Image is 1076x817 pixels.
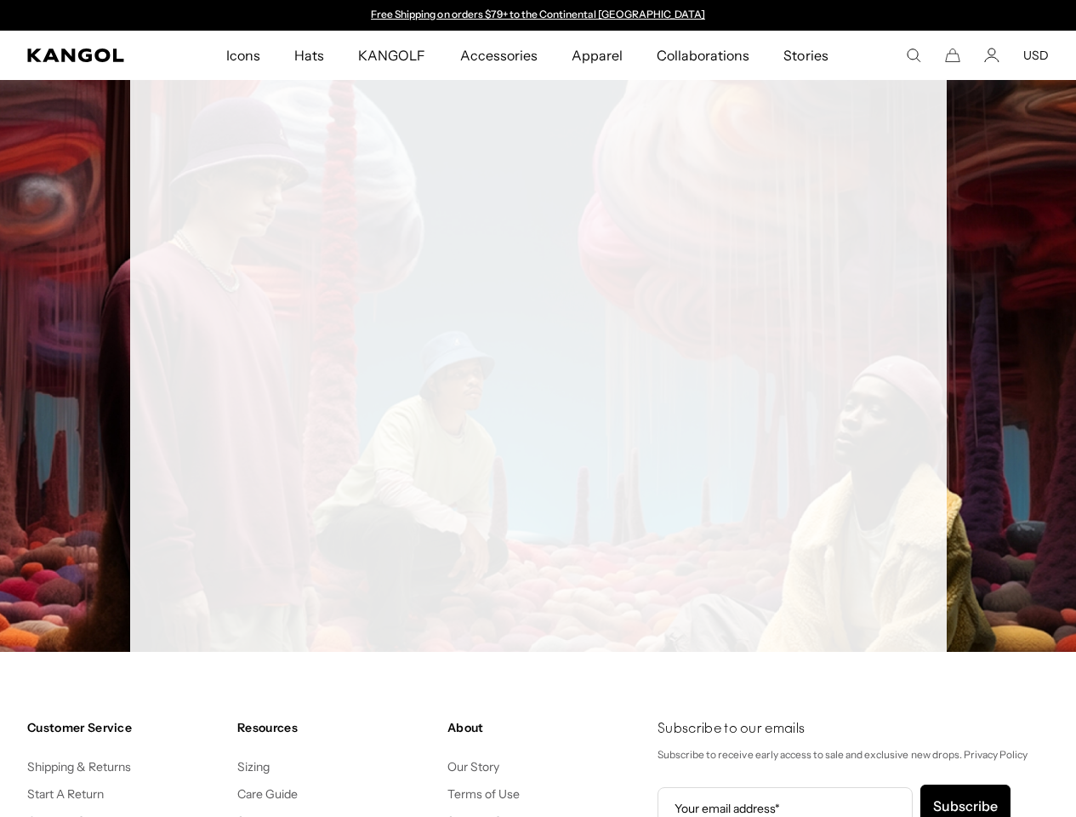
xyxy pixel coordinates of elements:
button: Cart [945,48,960,63]
div: 1 of 2 [363,9,714,22]
span: Accessories [460,31,538,80]
div: Announcement [363,9,714,22]
a: Collaborations [640,31,766,80]
button: USD [1023,48,1049,63]
a: Our Story [447,759,499,774]
span: Hats [294,31,324,80]
h4: Subscribe to our emails [658,720,1049,739]
a: Sizing [237,759,270,774]
h4: Customer Service [27,720,224,735]
a: Hats [277,31,341,80]
span: Collaborations [657,31,749,80]
a: KANGOLF [341,31,442,80]
h4: Resources [237,720,434,735]
h4: About [447,720,644,735]
slideshow-component: Announcement bar [363,9,714,22]
p: Subscribe to receive early access to sale and exclusive new drops. Privacy Policy [658,746,1049,764]
span: Apparel [572,31,623,80]
a: Kangol [27,49,149,62]
a: Accessories [443,31,555,80]
span: Icons [226,31,260,80]
a: Free Shipping on orders $79+ to the Continental [GEOGRAPHIC_DATA] [371,8,705,20]
span: Stories [783,31,828,80]
iframe: Return &amp; Exchange [130,80,947,652]
span: KANGOLF [358,31,425,80]
a: Start A Return [27,786,104,802]
a: Shipping & Returns [27,759,132,774]
a: Care Guide [237,786,298,802]
a: Terms of Use [447,786,520,802]
a: Apparel [555,31,640,80]
summary: Search here [906,48,921,63]
a: Icons [209,31,277,80]
a: Account [984,48,999,63]
a: Stories [766,31,845,80]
